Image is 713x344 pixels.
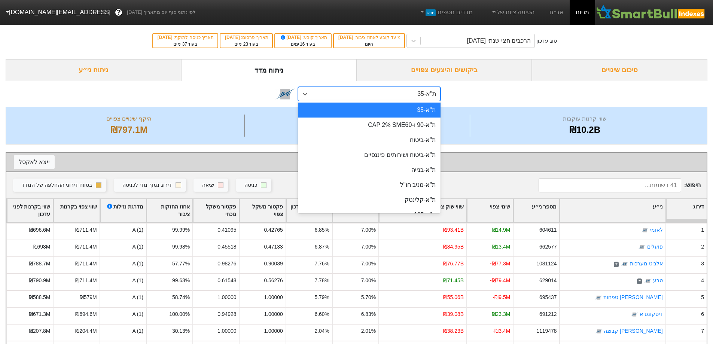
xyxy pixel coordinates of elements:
[490,260,510,268] div: -₪77.3M
[467,199,513,222] div: Toggle SortBy
[13,179,106,192] button: בטווח דירוגי ההחלפה של המדד
[275,84,295,104] img: tase link
[217,260,236,268] div: 0.98276
[315,226,329,234] div: 6.85%
[315,310,329,318] div: 6.60%
[361,243,376,251] div: 7.00%
[264,293,283,301] div: 1.00000
[181,59,357,81] div: ניתוח מדד
[169,310,190,318] div: 100.00%
[426,9,436,16] span: חדש
[100,240,146,256] div: A (1)
[604,328,662,334] a: [PERSON_NAME] קבוצה
[640,311,663,317] a: דיסקונט א
[595,328,603,335] img: tase link
[202,181,214,189] div: יציאה
[264,260,283,268] div: 0.90039
[172,327,190,335] div: 30.13%
[300,42,305,47] span: 16
[560,199,665,222] div: Toggle SortBy
[247,123,468,137] div: 35
[75,260,97,268] div: ₪711.4M
[298,162,441,177] div: ת"א-בנייה
[33,243,51,251] div: ₪698M
[443,310,464,318] div: ₪39.08B
[298,177,441,192] div: ת"א-מניב חו"ל
[488,5,538,20] a: הסימולציות שלי
[264,327,283,335] div: 1.00000
[472,115,698,123] div: שווי קרנות עוקבות
[217,310,236,318] div: 0.94928
[701,243,704,251] div: 2
[217,226,236,234] div: 0.41095
[614,262,619,268] span: ד
[217,293,236,301] div: 1.00000
[264,310,283,318] div: 1.00000
[539,178,681,192] input: 41 רשומות...
[114,179,186,192] button: דירוג נמוך מדי לכניסה
[224,34,268,41] div: תאריך פרסום :
[443,226,464,234] div: ₪93.41B
[539,310,557,318] div: 691212
[492,226,511,234] div: ₪14.9M
[701,327,704,335] div: 7
[15,123,243,137] div: ₪797.1M
[536,37,557,45] div: סוג עדכון
[338,34,400,41] div: מועד קובע לאחוז ציבור :
[650,227,663,233] a: לאומי
[315,243,329,251] div: 6.87%
[75,277,97,284] div: ₪711.4M
[493,293,511,301] div: -₪9.5M
[361,226,376,234] div: 7.00%
[236,179,271,192] button: כניסה
[539,226,557,234] div: 604611
[7,199,53,222] div: Toggle SortBy
[217,277,236,284] div: 0.61548
[172,226,190,234] div: 99.99%
[158,35,174,40] span: [DATE]
[54,199,99,222] div: Toggle SortBy
[539,277,557,284] div: 629014
[264,277,283,284] div: 0.56276
[75,243,97,251] div: ₪711.4M
[100,199,146,222] div: Toggle SortBy
[194,179,228,192] button: יציאה
[80,293,97,301] div: ₪579M
[338,35,354,40] span: [DATE]
[75,310,97,318] div: ₪694.6M
[653,278,663,284] a: טבע
[637,278,642,284] span: ד
[193,199,239,222] div: Toggle SortBy
[29,310,50,318] div: ₪671.3M
[647,244,663,250] a: פועלים
[75,226,97,234] div: ₪711.4M
[172,243,190,251] div: 99.98%
[106,203,143,219] div: מדרגת נזילות
[361,277,376,284] div: 7.00%
[6,59,181,81] div: ניתוח ני״ע
[264,243,283,251] div: 0.47133
[443,277,464,284] div: ₪71.45B
[29,327,50,335] div: ₪207.8M
[443,243,464,251] div: ₪84.95B
[298,207,441,222] div: ת''א 125
[122,181,172,189] div: דירוג נמוך מדי לכניסה
[315,293,329,301] div: 5.79%
[666,199,707,222] div: Toggle SortBy
[75,327,97,335] div: ₪204.4M
[224,41,268,48] div: בעוד ימים
[279,41,327,48] div: בעוד ימים
[603,295,662,301] a: [PERSON_NAME] טפחות
[225,35,241,40] span: [DATE]
[117,7,121,18] span: ?
[539,293,557,301] div: 695437
[315,277,329,284] div: 7.78%
[298,118,441,133] div: ת"א-90 ו-CAP 2% SME60
[172,260,190,268] div: 57.77%
[157,34,214,41] div: תאריך כניסה לתוקף :
[443,293,464,301] div: ₪55.06B
[701,293,704,301] div: 5
[536,327,557,335] div: 1119478
[217,327,236,335] div: 1.00000
[357,59,532,81] div: ביקושים והיצעים צפויים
